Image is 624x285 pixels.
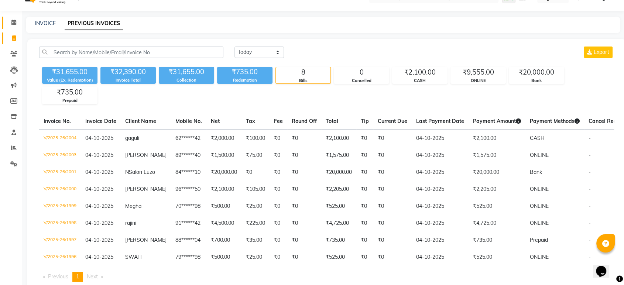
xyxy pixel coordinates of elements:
td: V/2025-26/2001 [39,164,81,181]
td: ₹225.00 [241,215,270,232]
iframe: chat widget [593,255,617,278]
div: 0 [334,67,389,78]
td: ₹0 [287,164,321,181]
td: ₹105.00 [241,181,270,198]
span: - [589,203,591,209]
td: ₹4,725.00 [321,215,356,232]
td: ₹0 [241,164,270,181]
td: ₹500.00 [206,198,241,215]
td: ₹1,575.00 [321,147,356,164]
span: Client Name [125,118,156,124]
td: ₹20,000.00 [206,164,241,181]
td: ₹0 [287,249,321,266]
div: Collection [159,77,214,83]
span: 04-10-2025 [85,152,113,158]
td: ₹0 [270,232,287,249]
span: Payment Methods [530,118,580,124]
span: - [589,169,591,175]
td: ₹0 [373,215,412,232]
span: Tax [246,118,255,124]
td: ₹0 [373,181,412,198]
span: Round Off [292,118,317,124]
span: 04-10-2025 [85,220,113,226]
td: ₹735.00 [321,232,356,249]
td: ₹35.00 [241,232,270,249]
span: Mobile No. [175,118,202,124]
div: Invoice Total [100,77,156,83]
span: ONLINE [530,254,549,260]
span: - [589,186,591,192]
td: ₹0 [356,164,373,181]
span: gaguli [125,135,139,141]
span: - [589,254,591,260]
td: 04-10-2025 [412,198,469,215]
td: ₹0 [356,147,373,164]
td: ₹0 [287,198,321,215]
span: CASH [530,135,545,141]
span: Payment Amount [473,118,521,124]
td: ₹0 [270,249,287,266]
button: Export [584,47,613,58]
td: ₹0 [287,232,321,249]
td: ₹525.00 [469,249,525,266]
span: - [589,237,591,243]
span: ONLINE [530,220,549,226]
td: V/2025-26/1997 [39,232,81,249]
td: ₹525.00 [321,249,356,266]
span: Bank [530,169,542,175]
td: ₹100.00 [241,130,270,147]
span: rajini [125,220,136,226]
div: Redemption [217,77,272,83]
td: ₹2,100.00 [469,130,525,147]
span: Fee [274,118,283,124]
td: ₹0 [373,249,412,266]
div: ₹31,655.00 [159,67,214,77]
td: ₹20,000.00 [321,164,356,181]
span: NSalon Luzo [125,169,155,175]
span: Next [87,273,98,280]
td: ₹4,500.00 [206,215,241,232]
span: [PERSON_NAME] [125,237,167,243]
td: ₹0 [287,147,321,164]
td: 04-10-2025 [412,147,469,164]
span: 04-10-2025 [85,135,113,141]
span: ONLINE [530,203,549,209]
span: Megha [125,203,141,209]
td: ₹0 [287,130,321,147]
td: ₹25.00 [241,249,270,266]
td: 04-10-2025 [412,249,469,266]
td: ₹1,500.00 [206,147,241,164]
td: ₹2,205.00 [321,181,356,198]
div: ₹31,655.00 [42,67,97,77]
td: ₹0 [373,164,412,181]
td: ₹25.00 [241,198,270,215]
td: ₹0 [373,232,412,249]
span: 04-10-2025 [85,254,113,260]
td: ₹0 [270,215,287,232]
span: Total [326,118,338,124]
span: Current Due [378,118,407,124]
td: 04-10-2025 [412,215,469,232]
span: ONLINE [530,186,549,192]
td: ₹735.00 [469,232,525,249]
td: ₹1,575.00 [469,147,525,164]
span: Last Payment Date [416,118,464,124]
div: ONLINE [451,78,505,84]
div: Bank [509,78,564,84]
span: 1 [76,273,79,280]
td: ₹0 [356,181,373,198]
td: ₹0 [356,249,373,266]
td: ₹0 [356,232,373,249]
td: ₹75.00 [241,147,270,164]
td: ₹2,000.00 [206,130,241,147]
td: V/2025-26/2003 [39,147,81,164]
td: ₹2,205.00 [469,181,525,198]
td: ₹0 [270,198,287,215]
td: ₹2,100.00 [321,130,356,147]
td: V/2025-26/2004 [39,130,81,147]
span: Export [594,49,609,55]
td: ₹700.00 [206,232,241,249]
td: ₹0 [356,198,373,215]
span: 04-10-2025 [85,203,113,209]
td: ₹525.00 [469,198,525,215]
